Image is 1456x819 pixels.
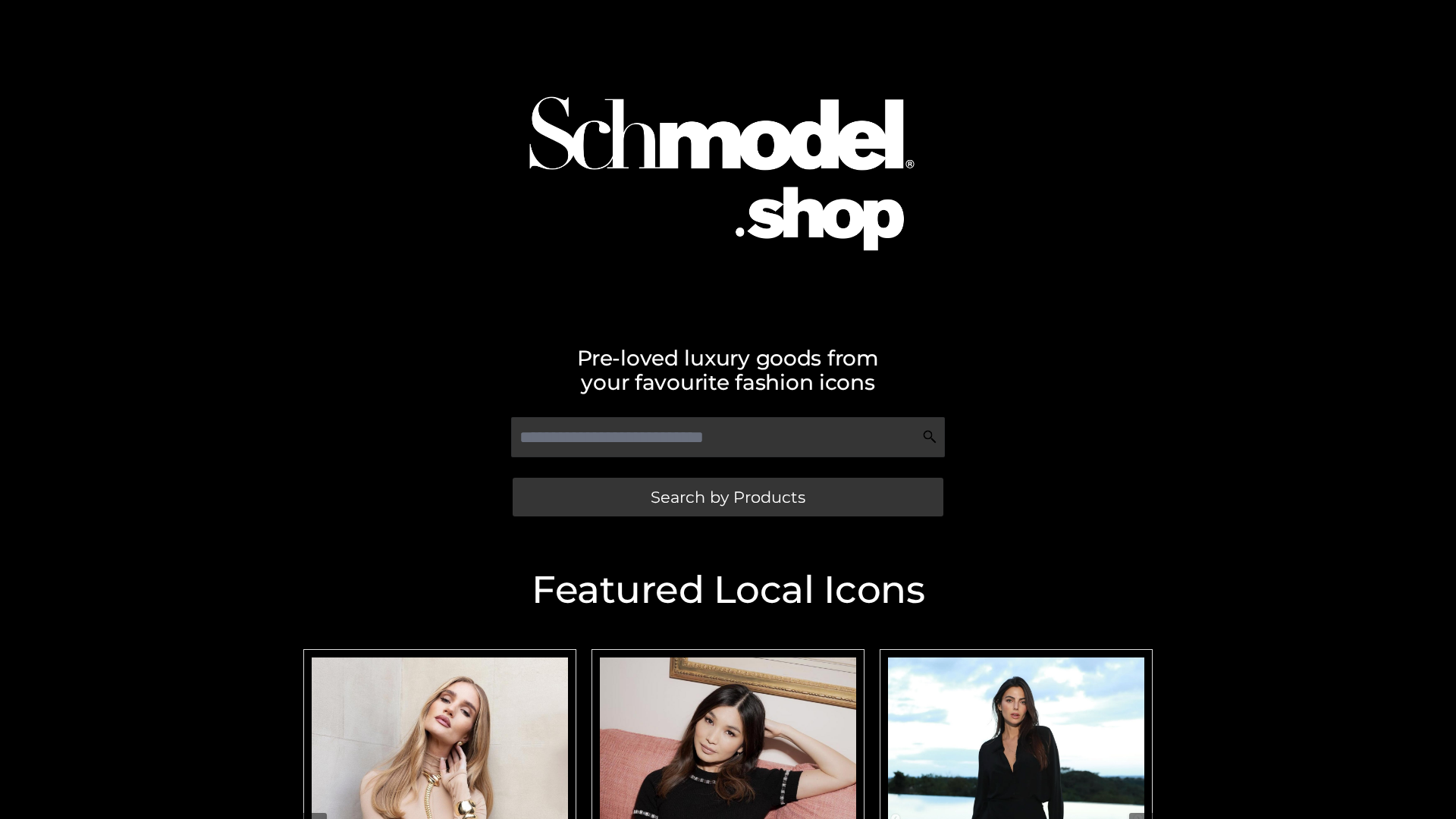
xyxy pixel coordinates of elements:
span: Search by Products [651,489,805,505]
a: Search by Products [513,478,943,516]
h2: Pre-loved luxury goods from your favourite fashion icons [296,346,1160,394]
h2: Featured Local Icons​ [296,571,1160,609]
img: Search Icon [922,429,937,444]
